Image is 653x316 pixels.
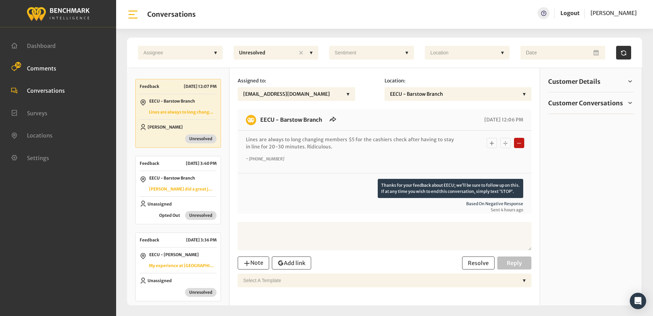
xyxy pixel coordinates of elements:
a: Logout [560,7,580,19]
p: [DATE] 12:07 PM [184,83,217,90]
div: EECU - Barstow Branch [387,87,519,101]
span: Unresolved [185,134,217,143]
span: [PERSON_NAME] [148,124,183,130]
span: Resolve [468,260,489,266]
span: Feedback [140,160,159,167]
span: Customer Conversations [548,98,623,108]
p: [PERSON_NAME] did a great job of of cashing my check and she was very nice [149,186,214,192]
button: Note [238,256,269,269]
span: Based on negative response [246,201,523,207]
p: Thanks for your feedback about EECU; we’ll be sure to follow up on this. If at any time you wish ... [378,179,523,198]
p: EECU - Barstow Branch [149,98,195,106]
p: Lines are always to long changing members $5 for the cashiers check after having to stay in line ... [246,136,454,150]
span: Customer Details [548,77,600,86]
a: Surveys [11,109,47,116]
span: 36 [15,62,21,68]
a: Comments 36 [11,64,56,71]
p: EECU - [PERSON_NAME] [149,252,199,260]
label: Location: [385,77,405,87]
img: benchmark [246,115,256,125]
a: Locations [11,131,53,138]
span: Unresolved [185,211,217,220]
a: Customer Conversations [548,98,634,108]
p: Lines are always to long changing members $5 for the cashiers check after having to stay in line ... [149,109,214,115]
a: Dashboard [11,42,56,49]
a: [PERSON_NAME] [591,7,637,19]
div: ▼ [306,46,316,60]
div: [EMAIL_ADDRESS][DOMAIN_NAME] [240,87,343,101]
a: EECU - Barstow Branch [260,116,322,123]
div: Assignee [140,46,210,60]
a: Settings [11,154,49,161]
a: Customer Details [548,76,634,87]
span: Sent 4 hours ago [246,207,523,213]
h1: Conversations [147,10,196,18]
div: ▼ [343,87,353,101]
a: Conversations [11,87,65,93]
span: [PERSON_NAME] [591,10,637,16]
div: Open Intercom Messenger [630,293,646,309]
p: My experience at [GEOGRAPHIC_DATA] [PERSON_NAME] WAS AMAZING. She was so kind & professional. Ans... [149,263,214,269]
h6: EECU - Barstow Branch [256,115,326,125]
button: Resolve [462,256,495,269]
span: Surveys [27,109,47,116]
span: Dashboard [27,42,56,49]
span: Feedback [140,83,159,90]
p: EECU - Barstow Branch [149,175,195,183]
i: ~ [PHONE_NUMBER] [246,156,284,161]
div: Sentiment [331,46,402,60]
span: Unresolved [185,288,217,297]
span: Conversations [27,87,65,94]
button: Add link [272,256,311,269]
div: ▼ [519,87,529,101]
div: ▼ [210,46,221,60]
span: Settings [27,154,49,161]
span: Feedback [140,237,159,243]
a: Logout [560,10,580,16]
img: benchmark [26,5,90,22]
input: Date range input field [520,46,605,60]
div: Basic example [485,136,526,150]
p: [DATE] 3:40 PM [186,160,217,167]
span: Unassigned [148,278,172,283]
label: Assigned to: [238,77,266,87]
button: Open Calendar [592,46,601,60]
span: Opted Out [155,211,184,220]
span: [DATE] 12:06 PM [483,117,523,123]
img: bar [127,9,139,21]
p: [DATE] 3:36 PM [186,237,217,243]
div: ▼ [402,46,412,60]
div: ▼ [497,46,508,60]
div: Location [427,46,497,60]
span: Unassigned [148,201,172,207]
div: ▼ [519,274,529,287]
span: Locations [27,132,53,139]
div: ✕ [296,46,306,60]
span: Comments [27,65,56,71]
div: Select a Template [240,274,519,287]
div: Unresolved [236,46,296,60]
